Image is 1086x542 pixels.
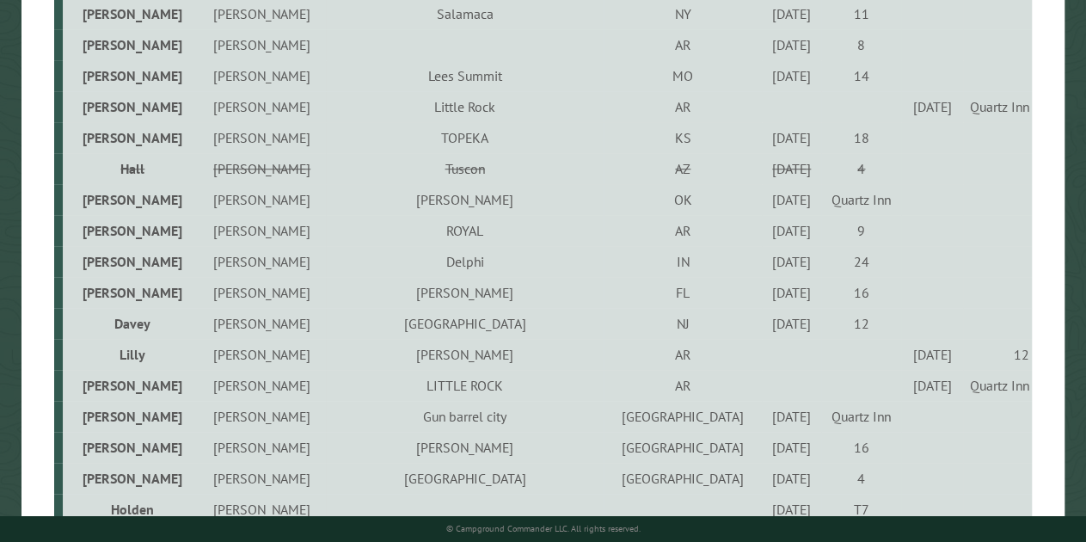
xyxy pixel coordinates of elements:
[199,432,326,463] td: [PERSON_NAME]
[604,153,762,184] td: AZ
[326,60,604,91] td: Lees Summit
[764,408,819,425] div: [DATE]
[199,91,326,122] td: [PERSON_NAME]
[821,463,901,494] td: 4
[963,339,1032,370] td: 12
[63,277,199,308] td: [PERSON_NAME]
[63,122,199,153] td: [PERSON_NAME]
[764,501,819,518] div: [DATE]
[821,153,901,184] td: 4
[821,277,901,308] td: 16
[821,60,901,91] td: 14
[604,277,762,308] td: FL
[604,401,762,432] td: [GEOGRAPHIC_DATA]
[604,308,762,339] td: NJ
[604,339,762,370] td: AR
[199,494,326,525] td: [PERSON_NAME]
[905,98,960,115] div: [DATE]
[604,246,762,277] td: IN
[604,215,762,246] td: AR
[764,191,819,208] div: [DATE]
[63,308,199,339] td: Davey
[326,184,604,215] td: [PERSON_NAME]
[199,370,326,401] td: [PERSON_NAME]
[604,432,762,463] td: [GEOGRAPHIC_DATA]
[326,463,604,494] td: [GEOGRAPHIC_DATA]
[326,370,604,401] td: LITTLE ROCK
[905,377,960,394] div: [DATE]
[604,91,762,122] td: AR
[604,184,762,215] td: OK
[764,253,819,270] div: [DATE]
[326,339,604,370] td: [PERSON_NAME]
[326,277,604,308] td: [PERSON_NAME]
[199,339,326,370] td: [PERSON_NAME]
[764,129,819,146] div: [DATE]
[199,215,326,246] td: [PERSON_NAME]
[764,222,819,239] div: [DATE]
[199,308,326,339] td: [PERSON_NAME]
[821,308,901,339] td: 12
[326,153,604,184] td: Tuscon
[963,370,1032,401] td: Quartz Inn
[821,215,901,246] td: 9
[604,60,762,91] td: MO
[821,494,901,525] td: T7
[63,153,199,184] td: Hall
[821,184,901,215] td: Quartz Inn
[199,277,326,308] td: [PERSON_NAME]
[764,36,819,53] div: [DATE]
[199,60,326,91] td: [PERSON_NAME]
[821,432,901,463] td: 16
[604,370,762,401] td: AR
[63,494,199,525] td: Holden
[199,122,326,153] td: [PERSON_NAME]
[326,401,604,432] td: Gun barrel city
[764,5,819,22] div: [DATE]
[764,439,819,456] div: [DATE]
[326,215,604,246] td: ROYAL
[63,60,199,91] td: [PERSON_NAME]
[63,91,199,122] td: [PERSON_NAME]
[764,160,819,177] div: [DATE]
[604,463,762,494] td: [GEOGRAPHIC_DATA]
[326,308,604,339] td: [GEOGRAPHIC_DATA]
[821,401,901,432] td: Quartz Inn
[326,122,604,153] td: TOPEKA
[63,432,199,463] td: [PERSON_NAME]
[199,401,326,432] td: [PERSON_NAME]
[604,122,762,153] td: KS
[199,246,326,277] td: [PERSON_NAME]
[446,523,641,534] small: © Campground Commander LLC. All rights reserved.
[199,29,326,60] td: [PERSON_NAME]
[199,184,326,215] td: [PERSON_NAME]
[821,122,901,153] td: 18
[199,153,326,184] td: [PERSON_NAME]
[63,215,199,246] td: [PERSON_NAME]
[63,246,199,277] td: [PERSON_NAME]
[326,246,604,277] td: Delphi
[905,346,960,363] div: [DATE]
[63,339,199,370] td: Lilly
[326,91,604,122] td: Little Rock
[63,29,199,60] td: [PERSON_NAME]
[63,401,199,432] td: [PERSON_NAME]
[63,463,199,494] td: [PERSON_NAME]
[199,463,326,494] td: [PERSON_NAME]
[764,67,819,84] div: [DATE]
[821,29,901,60] td: 8
[63,370,199,401] td: [PERSON_NAME]
[963,91,1032,122] td: Quartz Inn
[764,315,819,332] div: [DATE]
[326,432,604,463] td: [PERSON_NAME]
[764,284,819,301] div: [DATE]
[604,29,762,60] td: AR
[764,470,819,487] div: [DATE]
[821,246,901,277] td: 24
[63,184,199,215] td: [PERSON_NAME]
